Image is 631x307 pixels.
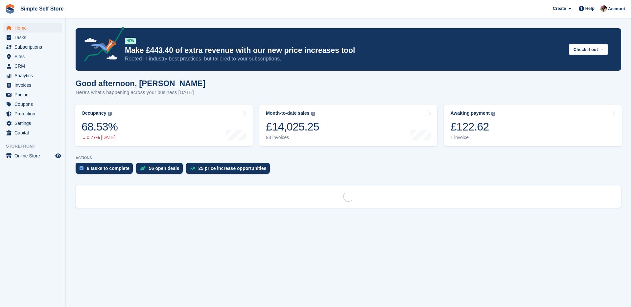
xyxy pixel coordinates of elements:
img: task-75834270c22a3079a89374b754ae025e5fb1db73e45f91037f5363f120a921f8.svg [80,166,83,170]
a: menu [3,100,62,109]
span: Pricing [14,90,54,99]
a: menu [3,119,62,128]
a: Month-to-date sales £14,025.25 98 invoices [259,105,437,146]
img: price-adjustments-announcement-icon-8257ccfd72463d97f412b2fc003d46551f7dbcb40ab6d574587a9cd5c0d94... [79,27,125,64]
button: Check it out → [569,44,608,55]
span: Storefront [6,143,65,150]
h1: Good afternoon, [PERSON_NAME] [76,79,205,88]
span: Protection [14,109,54,118]
a: 56 open deals [136,163,186,177]
div: NEW [125,38,136,44]
span: Coupons [14,100,54,109]
a: menu [3,128,62,137]
a: Awaiting payment £122.62 1 invoice [444,105,622,146]
span: Invoices [14,81,54,90]
span: Online Store [14,151,54,160]
span: Help [585,5,595,12]
p: Make £443.40 of extra revenue with our new price increases tool [125,46,564,55]
img: deal-1b604bf984904fb50ccaf53a9ad4b4a5d6e5aea283cecdc64d6e3604feb123c2.svg [140,166,146,171]
a: menu [3,151,62,160]
a: menu [3,23,62,33]
a: menu [3,90,62,99]
div: 6 tasks to complete [87,166,129,171]
div: £14,025.25 [266,120,319,133]
a: menu [3,52,62,61]
p: ACTIONS [76,156,621,160]
a: menu [3,33,62,42]
a: 25 price increase opportunities [186,163,273,177]
a: Occupancy 68.53% 0.77% [DATE] [75,105,253,146]
span: Subscriptions [14,42,54,52]
a: menu [3,61,62,71]
span: Home [14,23,54,33]
div: £122.62 [451,120,496,133]
div: Month-to-date sales [266,110,309,116]
span: Tasks [14,33,54,42]
span: Create [553,5,566,12]
span: Analytics [14,71,54,80]
div: 68.53% [82,120,118,133]
div: 1 invoice [451,135,496,140]
div: 25 price increase opportunities [199,166,267,171]
img: price_increase_opportunities-93ffe204e8149a01c8c9dc8f82e8f89637d9d84a8eef4429ea346261dce0b2c0.svg [190,167,195,170]
img: icon-info-grey-7440780725fd019a000dd9b08b2336e03edf1995a4989e88bcd33f0948082b44.svg [311,112,315,116]
img: icon-info-grey-7440780725fd019a000dd9b08b2336e03edf1995a4989e88bcd33f0948082b44.svg [491,112,495,116]
a: menu [3,42,62,52]
a: Preview store [54,152,62,160]
span: CRM [14,61,54,71]
span: Settings [14,119,54,128]
div: Awaiting payment [451,110,490,116]
div: 56 open deals [149,166,179,171]
a: Simple Self Store [18,3,66,14]
a: menu [3,71,62,80]
span: Capital [14,128,54,137]
p: Rooted in industry best practices, but tailored to your subscriptions. [125,55,564,62]
div: 0.77% [DATE] [82,135,118,140]
img: stora-icon-8386f47178a22dfd0bd8f6a31ec36ba5ce8667c1dd55bd0f319d3a0aa187defe.svg [5,4,15,14]
a: menu [3,109,62,118]
a: menu [3,81,62,90]
img: Scott McCutcheon [600,5,607,12]
img: icon-info-grey-7440780725fd019a000dd9b08b2336e03edf1995a4989e88bcd33f0948082b44.svg [108,112,112,116]
div: 98 invoices [266,135,319,140]
a: 6 tasks to complete [76,163,136,177]
p: Here's what's happening across your business [DATE] [76,89,205,96]
span: Sites [14,52,54,61]
span: Account [608,6,625,12]
div: Occupancy [82,110,106,116]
